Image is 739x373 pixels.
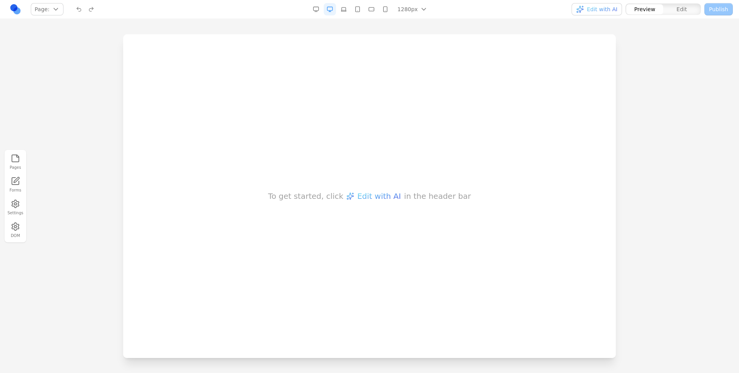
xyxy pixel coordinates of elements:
button: Laptop [338,3,350,15]
button: Desktop Wide [310,3,322,15]
button: Page: [31,3,64,15]
button: Edit with AI [572,3,622,15]
button: 1280px [393,3,433,15]
span: Edit with AI [587,5,617,13]
button: Pages [7,152,24,172]
button: Mobile [379,3,391,15]
button: DOM [7,220,24,240]
button: Settings [7,198,24,217]
button: Mobile Landscape [365,3,378,15]
span: Edit with AI [234,156,278,167]
iframe: Preview [123,34,616,358]
span: Edit [677,5,687,13]
h1: To get started, click in the header bar [145,156,348,167]
button: Tablet [351,3,364,15]
button: Desktop [324,3,336,15]
a: Forms [7,175,24,195]
span: Preview [634,5,655,13]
